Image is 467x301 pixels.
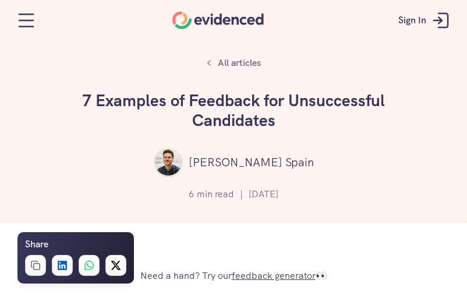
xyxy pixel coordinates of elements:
[240,187,243,202] p: |
[47,236,286,255] h4: Want to make more accurate hiring decisions?
[398,13,426,28] p: Sign In
[298,232,420,259] a: Watch a quick demo
[140,268,327,285] p: Need a hand? Try our 👀
[189,153,314,171] p: [PERSON_NAME] Spain
[218,55,261,71] p: All articles
[59,91,408,130] h1: 7 Examples of Feedback for Unsuccessful Candidates
[232,269,316,282] a: feedback generator
[200,52,267,73] a: All articles
[309,238,394,253] p: Watch a quick demo
[249,187,278,202] p: [DATE]
[390,3,461,38] a: Sign In
[172,12,264,29] a: Home
[197,187,234,202] p: min read
[154,148,183,177] img: ""
[189,187,194,202] p: 6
